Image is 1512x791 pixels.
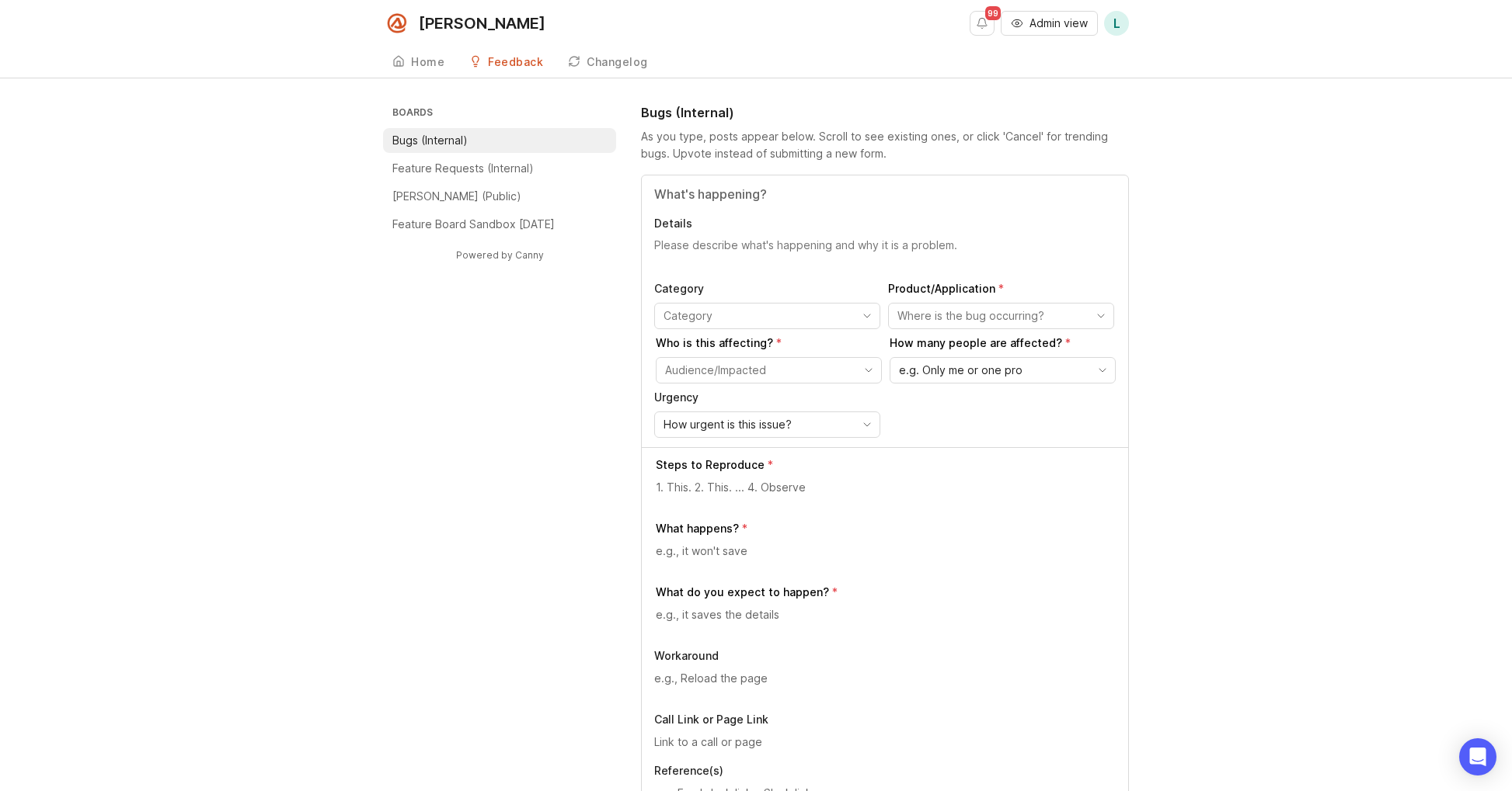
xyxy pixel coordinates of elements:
a: [PERSON_NAME] (Public) [383,184,616,209]
div: As you type, posts appear below. Scroll to see existing ones, or click 'Cancel' for trending bugs... [641,128,1129,162]
a: Feature Board Sandbox [DATE] [383,212,616,237]
p: What do you expect to happen? [656,585,829,600]
p: Workaround [654,648,1116,664]
svg: toggle icon [1089,310,1113,322]
button: Notifications [970,11,995,36]
h1: Bugs (Internal) [641,103,734,122]
h3: Boards [389,103,616,125]
span: Admin view [1029,16,1088,31]
svg: toggle icon [855,418,880,431]
p: How many people are affected? [890,335,1116,351]
svg: toggle icon [855,310,880,322]
p: Feature Requests (Internal) [392,161,534,176]
button: Admin view [1001,11,1098,36]
p: Who is this affecting? [656,335,882,351]
p: Category [654,281,880,297]
div: toggle menu [890,357,1116,383]
textarea: Details [654,238,1116,269]
a: Feedback [460,47,552,78]
div: Changelog [587,57,648,68]
p: Product/Application [888,281,1114,297]
p: What happens? [656,521,739,536]
a: Powered by Canny [454,246,546,264]
div: Feedback [488,57,543,68]
div: Home [411,57,444,68]
span: How urgent is this issue? [664,416,792,433]
span: L [1113,14,1120,33]
p: Steps to Reproduce [656,457,765,473]
input: Audience/Impacted [665,362,855,379]
svg: toggle icon [856,364,881,376]
img: Smith.ai logo [383,9,411,37]
div: toggle menu [654,411,880,438]
input: Title [654,185,1116,203]
div: Open Intercom Messenger [1459,738,1496,775]
a: Feature Requests (Internal) [383,156,616,181]
p: Reference(s) [654,763,1116,779]
a: Changelog [559,47,657,78]
p: [PERSON_NAME] (Public) [392,189,521,204]
a: Home [383,47,454,78]
div: toggle menu [654,303,880,329]
p: Urgency [654,390,880,405]
p: Details [654,216,1116,231]
svg: toggle icon [1090,364,1115,376]
p: Feature Board Sandbox [DATE] [392,217,555,232]
span: e.g. Only me or one pro [899,362,1023,379]
input: Category [664,307,853,324]
button: L [1104,11,1129,36]
span: 99 [985,6,1001,20]
input: Where is the bug occurring? [897,307,1087,324]
a: Bugs (Internal) [383,128,616,153]
div: toggle menu [656,357,882,383]
div: toggle menu [888,303,1114,329]
p: Bugs (Internal) [392,133,468,148]
p: Call Link or Page Link [654,712,1116,727]
div: [PERSON_NAME] [419,16,545,31]
input: Link to a call or page [654,734,1116,751]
